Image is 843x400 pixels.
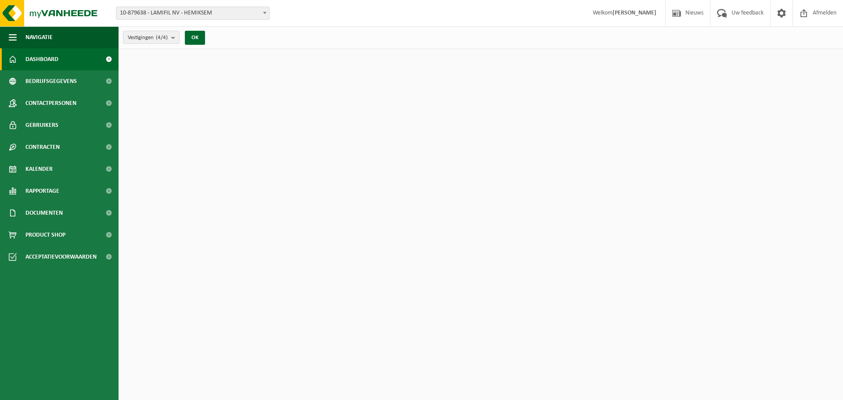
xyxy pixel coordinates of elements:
[116,7,270,20] span: 10-879638 - LAMIFIL NV - HEMIKSEM
[25,224,65,246] span: Product Shop
[25,92,76,114] span: Contactpersonen
[612,10,656,16] strong: [PERSON_NAME]
[123,31,180,44] button: Vestigingen(4/4)
[25,136,60,158] span: Contracten
[25,114,58,136] span: Gebruikers
[185,31,205,45] button: OK
[25,48,58,70] span: Dashboard
[156,35,168,40] count: (4/4)
[25,246,97,268] span: Acceptatievoorwaarden
[25,180,59,202] span: Rapportage
[128,31,168,44] span: Vestigingen
[116,7,269,19] span: 10-879638 - LAMIFIL NV - HEMIKSEM
[25,202,63,224] span: Documenten
[25,26,53,48] span: Navigatie
[25,158,53,180] span: Kalender
[25,70,77,92] span: Bedrijfsgegevens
